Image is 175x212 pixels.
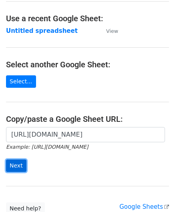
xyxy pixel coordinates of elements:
[6,160,26,172] input: Next
[6,114,169,124] h4: Copy/paste a Google Sheet URL:
[6,144,88,150] small: Example: [URL][DOMAIN_NAME]
[6,60,169,69] h4: Select another Google Sheet:
[6,127,165,142] input: Paste your Google Sheet URL here
[119,203,169,210] a: Google Sheets
[6,27,78,34] a: Untitled spreadsheet
[135,174,175,212] iframe: Chat Widget
[6,75,36,88] a: Select...
[106,28,118,34] small: View
[98,27,118,34] a: View
[6,14,169,23] h4: Use a recent Google Sheet:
